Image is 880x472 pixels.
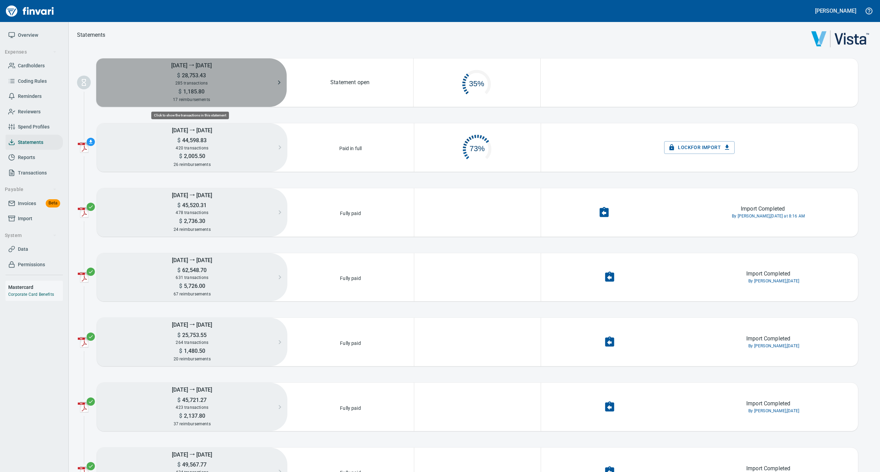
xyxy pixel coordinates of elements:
[748,408,799,415] span: By [PERSON_NAME], [DATE]
[174,227,211,232] span: 24 reimbursements
[815,7,856,14] h5: [PERSON_NAME]
[178,88,181,95] span: $
[78,337,89,348] img: adobe-pdf-icon.png
[813,5,858,16] button: [PERSON_NAME]
[18,199,36,208] span: Invoices
[8,283,63,291] h6: Mastercard
[18,260,45,269] span: Permissions
[5,89,63,104] a: Reminders
[18,108,41,116] span: Reviewers
[177,202,180,209] span: $
[5,48,57,56] span: Expenses
[4,3,56,19] img: Finvari
[182,283,205,289] span: 5,726.00
[18,245,28,254] span: Data
[176,405,208,410] span: 423 transactions
[414,63,540,102] div: 101 of 285 complete. Click to open reminders.
[179,218,182,224] span: $
[97,253,287,302] button: [DATE] ⭢ [DATE]$62,548.70631 transactions$5,726.0067 reimbursements
[77,31,106,39] p: Statements
[338,273,363,282] p: Fully paid
[2,229,59,242] button: System
[97,123,287,137] h5: [DATE] ⭢ [DATE]
[78,207,89,218] img: adobe-pdf-icon.png
[173,97,210,102] span: 17 reimbursements
[177,72,180,79] span: $
[18,138,43,147] span: Statements
[5,185,57,194] span: Payable
[96,58,287,107] button: [DATE] ⭢ [DATE]$28,753.43285 transactions$1,185.8017 reimbursements
[179,283,182,289] span: $
[180,202,207,209] span: 45,520.31
[97,318,287,331] h5: [DATE] ⭢ [DATE]
[175,81,208,86] span: 285 transactions
[18,61,45,70] span: Cardholders
[670,143,729,152] span: Lock for Import
[664,141,735,154] button: Lockfor Import
[180,137,207,144] span: 44,598.83
[176,275,208,280] span: 631 transactions
[78,272,89,283] img: adobe-pdf-icon.png
[18,153,35,162] span: Reports
[97,318,287,366] button: [DATE] ⭢ [DATE]$25,753.55264 transactions$1,480.5020 reimbursements
[5,119,63,135] a: Spend Profiles
[97,383,287,431] button: [DATE] ⭢ [DATE]$45,721.27423 transactions$2,137.8037 reimbursements
[5,27,63,43] a: Overview
[18,31,38,40] span: Overview
[180,267,207,273] span: 62,548.70
[414,127,541,167] div: 307 of 420 complete. Click to open reminders.
[177,267,180,273] span: $
[338,403,363,412] p: Fully paid
[746,400,790,408] p: Import Completed
[337,143,364,152] p: Paid in full
[18,123,49,131] span: Spend Profiles
[180,332,207,338] span: 25,753.55
[746,270,790,278] p: Import Completed
[77,31,106,39] nav: breadcrumb
[97,448,287,461] h5: [DATE] ⭢ [DATE]
[177,461,180,468] span: $
[8,292,54,297] a: Corporate Card Benefits
[176,340,208,345] span: 264 transactions
[182,218,205,224] span: 2,736.30
[5,211,63,226] a: Import
[5,104,63,120] a: Reviewers
[176,146,208,150] span: 420 transactions
[748,278,799,285] span: By [PERSON_NAME], [DATE]
[177,397,180,403] span: $
[46,199,60,207] span: Beta
[182,153,205,159] span: 2,005.50
[5,165,63,181] a: Transactions
[338,338,363,347] p: Fully paid
[338,208,363,217] p: Fully paid
[5,74,63,89] a: Coding Rules
[414,63,540,102] button: 35%
[179,348,182,354] span: $
[179,153,182,159] span: $
[180,461,207,468] span: 49,567.77
[97,253,287,267] h5: [DATE] ⭢ [DATE]
[18,92,42,101] span: Reminders
[177,137,180,144] span: $
[96,58,287,72] h5: [DATE] ⭢ [DATE]
[97,188,287,237] button: [DATE] ⭢ [DATE]$45,520.31478 transactions$2,736.3024 reimbursements
[414,127,541,167] button: 73%
[180,72,206,79] span: 28,753.43
[18,77,47,86] span: Coding Rules
[746,335,790,343] p: Import Completed
[599,397,620,417] button: Undo Import Completion
[78,402,89,413] img: adobe-pdf-icon.png
[176,210,208,215] span: 478 transactions
[97,123,287,172] button: [DATE] ⭢ [DATE]$44,598.83420 transactions$2,005.5026 reimbursements
[18,169,47,177] span: Transactions
[732,213,805,220] span: By [PERSON_NAME], [DATE] at 8:16 AM
[5,231,57,240] span: System
[5,58,63,74] a: Cardholders
[97,188,287,202] h5: [DATE] ⭢ [DATE]
[180,397,207,403] span: 45,721.27
[594,202,614,223] button: Undo Import Completion
[2,46,59,58] button: Expenses
[177,332,180,338] span: $
[2,183,59,196] button: Payable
